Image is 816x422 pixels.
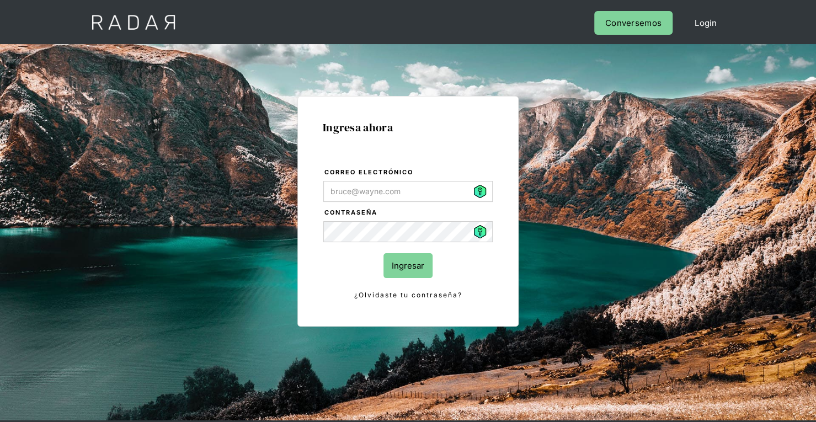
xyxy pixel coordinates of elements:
input: Ingresar [383,253,433,278]
input: bruce@wayne.com [323,181,493,202]
h1: Ingresa ahora [323,121,493,133]
a: Conversemos [594,11,673,35]
a: ¿Olvidaste tu contraseña? [323,289,493,301]
form: Login Form [323,167,493,301]
label: Contraseña [324,207,493,218]
label: Correo electrónico [324,167,493,178]
a: Login [684,11,728,35]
